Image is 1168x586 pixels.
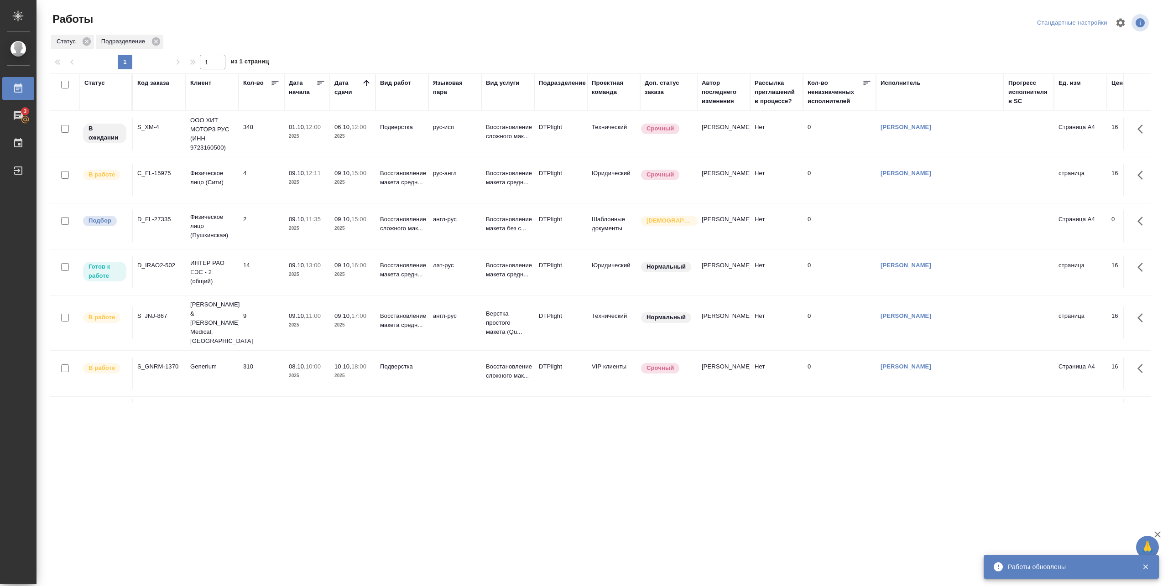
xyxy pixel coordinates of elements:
td: Нет [750,399,803,431]
p: 12:11 [306,170,321,176]
p: Generium [190,362,234,371]
td: DTPlight [534,164,587,196]
p: 10.10, [334,363,351,370]
a: 3 [2,104,34,127]
p: В работе [89,170,115,179]
td: 77 [239,399,284,431]
p: 09.10, [289,262,306,269]
div: Автор последнего изменения [702,78,746,106]
td: 16 [1107,256,1152,288]
td: Юридический [587,256,640,288]
p: 08.10, [289,363,306,370]
td: 0 [803,118,876,150]
p: 11:35 [306,216,321,223]
div: Работы обновлены [1008,562,1128,571]
p: 01.10, [289,124,306,130]
td: англ-рус [428,210,481,242]
td: 14 [239,256,284,288]
td: Страница А4 [1054,118,1107,150]
button: Здесь прячутся важные кнопки [1132,164,1154,186]
p: 2025 [289,178,325,187]
p: 15:00 [351,170,366,176]
p: 2025 [289,371,325,380]
div: Подразделение [539,78,586,88]
button: Здесь прячутся важные кнопки [1132,118,1154,140]
div: Клиент [190,78,211,88]
td: страница [1054,256,1107,288]
p: Восстановление макета средн... [380,169,424,187]
p: [DEMOGRAPHIC_DATA] [647,216,692,225]
div: Статус [84,78,105,88]
span: из 1 страниц [231,56,269,69]
p: Подбор [89,216,111,225]
td: Нет [750,358,803,389]
p: Готов к работе [89,262,121,280]
button: Здесь прячутся важные кнопки [1132,399,1154,421]
td: страница [1054,307,1107,339]
p: Восстановление сложного мак... [380,215,424,233]
p: Подверстка [380,123,424,132]
div: Статус [51,35,94,49]
p: 09.10, [334,262,351,269]
td: Нет [750,210,803,242]
td: DTPlight [534,307,587,339]
td: [PERSON_NAME] [697,164,750,196]
td: страница [1054,164,1107,196]
div: Рассылка приглашений в процессе? [755,78,798,106]
span: Настроить таблицу [1110,12,1131,34]
div: S_XM-4 [137,123,181,132]
p: Подверстка [380,362,424,371]
p: 2025 [334,321,371,330]
td: DTPlight [534,399,587,431]
div: Вид работ [380,78,411,88]
a: [PERSON_NAME] [881,262,931,269]
p: Статус [57,37,79,46]
td: Страница А4 [1054,210,1107,242]
span: Посмотреть информацию [1131,14,1151,31]
div: Исполнитель может приступить к работе [82,261,127,282]
div: D_FL-27335 [137,215,181,224]
p: Срочный [647,363,674,373]
td: лат-рус [428,256,481,288]
p: Верстка простого макета (Qu... [486,309,530,337]
td: 16 [1107,358,1152,389]
td: 310 [239,358,284,389]
td: англ-рус [428,307,481,339]
td: 348 [239,118,284,150]
td: Шаблонные документы [587,210,640,242]
div: Ед. изм [1058,78,1081,88]
p: 09.10, [334,216,351,223]
p: 17:00 [351,312,366,319]
p: 10:00 [306,363,321,370]
div: Дата сдачи [334,78,362,97]
td: [PERSON_NAME] [697,307,750,339]
div: Подразделение [96,35,163,49]
p: Физическое лицо (Сити) [190,169,234,187]
td: Нет [750,118,803,150]
p: 15:00 [351,216,366,223]
p: Восстановление макета средн... [486,169,530,187]
td: Технический [587,399,640,431]
p: 2025 [334,178,371,187]
td: DTPlight [534,358,587,389]
p: ИНТЕР РАО ЕЭС - 2 (общий) [190,259,234,286]
button: Здесь прячутся важные кнопки [1132,256,1154,278]
td: Нет [750,307,803,339]
td: рус-англ [428,164,481,196]
td: [PERSON_NAME] [697,118,750,150]
div: split button [1035,16,1110,30]
p: 09.10, [289,170,306,176]
p: 12:00 [306,124,321,130]
td: DTPlight [534,256,587,288]
p: 2025 [289,321,325,330]
p: Восстановление макета без с... [486,215,530,233]
div: Можно подбирать исполнителей [82,215,127,227]
div: D_IRAO2-502 [137,261,181,270]
button: Закрыть [1136,563,1155,571]
p: 2025 [289,132,325,141]
p: 13:00 [306,262,321,269]
td: 0 [803,256,876,288]
p: 2025 [334,132,371,141]
div: Исполнитель выполняет работу [82,311,127,324]
td: 16 [1107,118,1152,150]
